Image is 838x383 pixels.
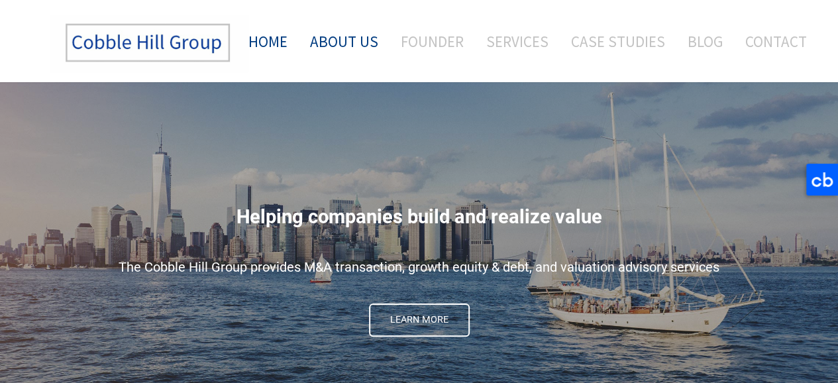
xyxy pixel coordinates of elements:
[236,205,602,228] span: Helping companies build and realize value
[300,14,388,69] a: About Us
[476,14,558,69] a: Services
[391,14,474,69] a: Founder
[561,14,675,69] a: Case Studies
[678,14,733,69] a: Blog
[50,14,249,72] img: The Cobble Hill Group LLC
[5,19,207,121] iframe: profile
[735,14,817,69] a: Contact
[119,259,719,275] span: The Cobble Hill Group provides M&A transaction, growth equity & debt, and valuation advisory serv...
[369,303,470,337] a: Learn More
[370,305,468,335] span: Learn More
[229,14,297,69] a: Home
